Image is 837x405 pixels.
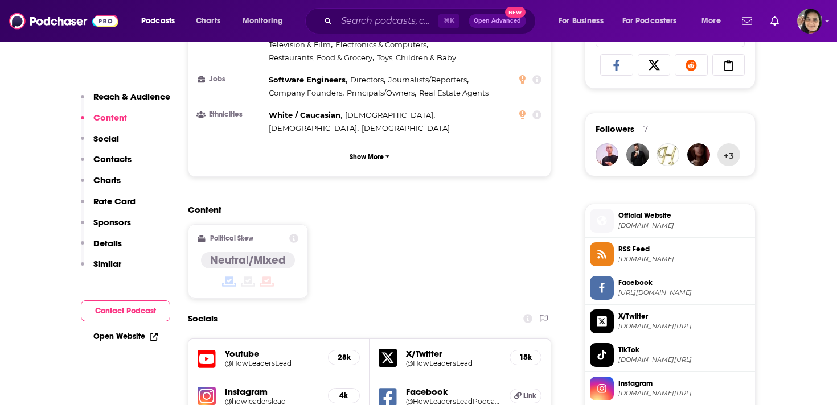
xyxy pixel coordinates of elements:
h5: 28k [338,353,350,362]
p: Reach & Audience [93,91,170,102]
a: Share on X/Twitter [638,54,671,76]
span: Television & Film [269,40,331,49]
img: HemalathaM [657,143,679,166]
span: , [269,109,342,122]
span: , [269,38,333,51]
span: Real Estate Agents [419,88,489,97]
span: Podcasts [141,13,175,29]
a: Copy Link [712,54,745,76]
button: Reach & Audience [81,91,170,112]
a: Instagram[DOMAIN_NAME][URL] [590,377,750,400]
span: feeds.megaphone.fm [618,255,750,263]
span: instagram.com/howleaderslead [618,389,750,398]
button: open menu [615,12,694,30]
span: , [335,38,428,51]
a: @HowLeadersLead [225,359,319,367]
button: open menu [551,12,618,30]
input: Search podcasts, credits, & more... [337,12,438,30]
span: [DEMOGRAPHIC_DATA] [362,123,450,133]
span: TikTok [618,345,750,355]
span: , [350,73,385,86]
span: White / Caucasian [269,110,340,119]
span: X/Twitter [618,311,750,321]
h2: Political Skew [210,234,253,242]
p: Details [93,238,122,249]
img: iconImage [198,387,216,405]
h5: X/Twitter [406,348,500,359]
span: New [505,7,526,18]
span: , [347,86,416,100]
button: Contacts [81,154,132,175]
button: +3 [717,143,740,166]
span: Link [523,391,536,400]
a: Open Website [93,332,158,341]
a: Share on Facebook [600,54,633,76]
p: Similar [93,258,121,269]
h5: 4k [338,391,350,400]
img: JohirMia [626,143,649,166]
button: Content [81,112,127,133]
h3: Jobs [198,76,264,83]
button: Show More [198,146,541,167]
span: Directors [350,75,384,84]
img: User Profile [797,9,822,34]
a: Charts [188,12,227,30]
p: Charts [93,175,121,185]
span: , [269,122,359,135]
h4: Neutral/Mixed [210,253,286,267]
span: [DEMOGRAPHIC_DATA] [269,123,357,133]
span: tiktok.com/@howleaderslead [618,356,750,364]
a: TikTok[DOMAIN_NAME][URL] [590,343,750,367]
img: jordache [596,143,618,166]
div: 7 [643,124,648,134]
button: Rate Card [81,196,136,217]
button: open menu [133,12,190,30]
span: Software Engineers [269,75,346,84]
span: Journalists/Reporters [388,75,467,84]
button: Sponsors [81,217,131,238]
h3: Ethnicities [198,111,264,118]
p: Content [93,112,127,123]
button: Details [81,238,122,259]
span: Logged in as shelbyjanner [797,9,822,34]
a: Show notifications dropdown [766,11,783,31]
a: Show notifications dropdown [737,11,757,31]
span: More [701,13,721,29]
a: Facebook[URL][DOMAIN_NAME] [590,276,750,300]
span: Facebook [618,278,750,288]
div: Search podcasts, credits, & more... [316,8,547,34]
a: X/Twitter[DOMAIN_NAME][URL] [590,309,750,333]
span: Official Website [618,210,750,221]
a: Link [510,389,541,403]
img: Gjane2020 [687,143,710,166]
span: RSS Feed [618,244,750,254]
span: Open Advanced [474,18,521,24]
h2: Content [188,204,542,215]
button: Charts [81,175,121,196]
span: Monitoring [243,13,283,29]
button: Show profile menu [797,9,822,34]
a: @HowLeadersLead [406,359,500,367]
span: , [269,51,374,64]
a: RSS Feed[DOMAIN_NAME] [590,242,750,266]
span: howleaderslead.com [618,221,750,230]
h2: Socials [188,308,218,329]
p: Contacts [93,154,132,164]
h5: Youtube [225,348,319,359]
p: Social [93,133,119,144]
a: Official Website[DOMAIN_NAME] [590,209,750,233]
button: open menu [694,12,735,30]
p: Show More [350,153,384,161]
span: Principals/Owners [347,88,415,97]
p: Sponsors [93,217,131,228]
button: Open AdvancedNew [469,14,526,28]
p: Rate Card [93,196,136,206]
span: , [269,73,347,86]
span: Charts [196,13,220,29]
h5: Instagram [225,386,319,397]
